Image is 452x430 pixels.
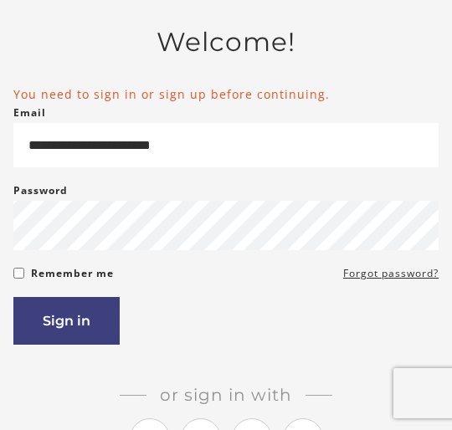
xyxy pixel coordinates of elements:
[13,297,120,345] button: Sign in
[31,264,114,284] label: Remember me
[13,103,46,123] label: Email
[146,385,306,405] span: Or sign in with
[343,264,439,284] a: Forgot password?
[13,27,439,59] h2: Welcome!
[13,85,439,103] li: You need to sign in or sign up before continuing.
[13,181,68,201] label: Password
